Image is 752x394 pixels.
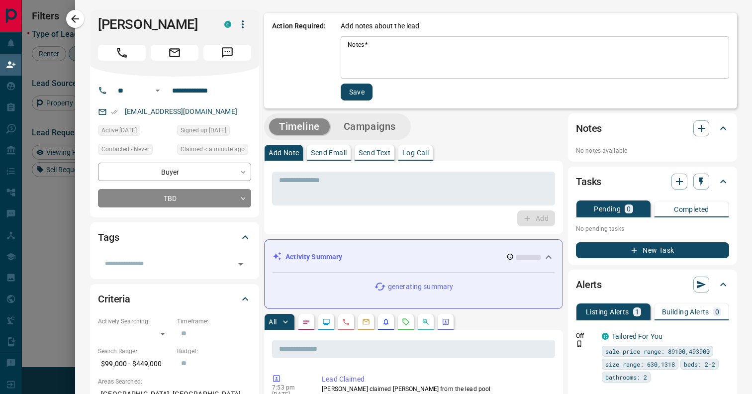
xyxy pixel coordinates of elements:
span: Contacted - Never [101,144,149,154]
div: TBD [98,189,251,207]
svg: Push Notification Only [576,340,583,347]
p: Completed [674,206,709,213]
div: Tasks [576,170,729,194]
h2: Tags [98,229,119,245]
p: Areas Searched: [98,377,251,386]
p: Building Alerts [662,308,709,315]
svg: Emails [362,318,370,326]
button: New Task [576,242,729,258]
p: Pending [594,205,621,212]
a: Tailored For You [612,332,662,340]
p: No pending tasks [576,221,729,236]
h2: Criteria [98,291,130,307]
div: Wed Oct 15 2025 [177,144,251,158]
span: Call [98,45,146,61]
svg: Agent Actions [442,318,450,326]
div: Buyer [98,163,251,181]
p: 0 [627,205,631,212]
svg: Email Verified [111,108,118,115]
span: bathrooms: 2 [605,372,647,382]
button: Timeline [269,118,330,135]
p: Add Note [269,149,299,156]
div: condos.ca [602,333,609,340]
button: Save [341,84,373,100]
svg: Opportunities [422,318,430,326]
p: Send Email [311,149,347,156]
h2: Alerts [576,277,602,293]
p: Actively Searching: [98,317,172,326]
div: Notes [576,116,729,140]
p: Activity Summary [285,252,342,262]
button: Campaigns [334,118,406,135]
svg: Requests [402,318,410,326]
span: Email [151,45,198,61]
p: Add notes about the lead [341,21,419,31]
div: Alerts [576,273,729,296]
p: 0 [715,308,719,315]
div: condos.ca [224,21,231,28]
p: Off [576,331,596,340]
a: [EMAIL_ADDRESS][DOMAIN_NAME] [125,107,237,115]
div: Fri Oct 03 2025 [98,125,172,139]
p: [PERSON_NAME] claimed [PERSON_NAME] from the lead pool [322,385,551,394]
p: generating summary [388,282,453,292]
div: Activity Summary [273,248,555,266]
p: Lead Claimed [322,374,551,385]
span: Signed up [DATE] [181,125,226,135]
div: Fri Oct 03 2025 [177,125,251,139]
svg: Notes [302,318,310,326]
p: 1 [635,308,639,315]
p: Log Call [402,149,429,156]
p: All [269,318,277,325]
span: sale price range: 89100,493900 [605,346,710,356]
p: Budget: [177,347,251,356]
p: 7:53 pm [272,384,307,391]
span: Message [203,45,251,61]
p: Listing Alerts [586,308,629,315]
span: Active [DATE] [101,125,137,135]
h2: Notes [576,120,602,136]
button: Open [234,257,248,271]
p: Action Required: [272,21,326,100]
span: size range: 630,1318 [605,359,675,369]
p: $99,000 - $449,000 [98,356,172,372]
p: Search Range: [98,347,172,356]
p: Timeframe: [177,317,251,326]
div: Criteria [98,287,251,311]
p: No notes available [576,146,729,155]
p: Send Text [359,149,390,156]
svg: Calls [342,318,350,326]
h2: Tasks [576,174,601,190]
svg: Listing Alerts [382,318,390,326]
button: Open [152,85,164,97]
svg: Lead Browsing Activity [322,318,330,326]
div: Tags [98,225,251,249]
span: beds: 2-2 [684,359,715,369]
h1: [PERSON_NAME] [98,16,209,32]
span: Claimed < a minute ago [181,144,245,154]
